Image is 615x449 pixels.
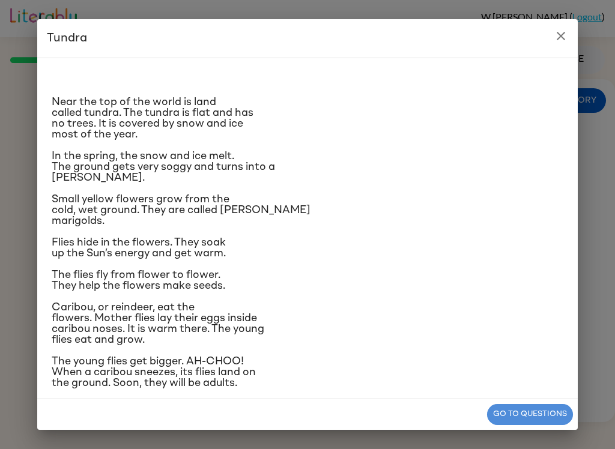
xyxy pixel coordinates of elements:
span: The young flies get bigger. AH-CHOO! When a caribou sneezes, its flies land on the ground. Soon, ... [52,356,256,388]
button: Go to questions [487,404,573,425]
span: Flies hide in the flowers. They soak up the Sun’s energy and get warm. [52,237,226,259]
button: close [549,24,573,48]
span: The flies fly from flower to flower. They help the flowers make seeds. [52,270,225,291]
span: Near the top of the world is land called tundra. The tundra is flat and has no trees. It is cover... [52,97,253,140]
span: Small yellow flowers grow from the cold, wet ground. They are called [PERSON_NAME] marigolds. [52,194,311,226]
span: Caribou, or reindeer, eat the flowers. Mother flies lay their eggs inside caribou noses. It is wa... [52,302,264,345]
h2: Tundra [37,19,578,58]
span: In the spring, the snow and ice melt. The ground gets very soggy and turns into a [PERSON_NAME]. [52,151,275,183]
